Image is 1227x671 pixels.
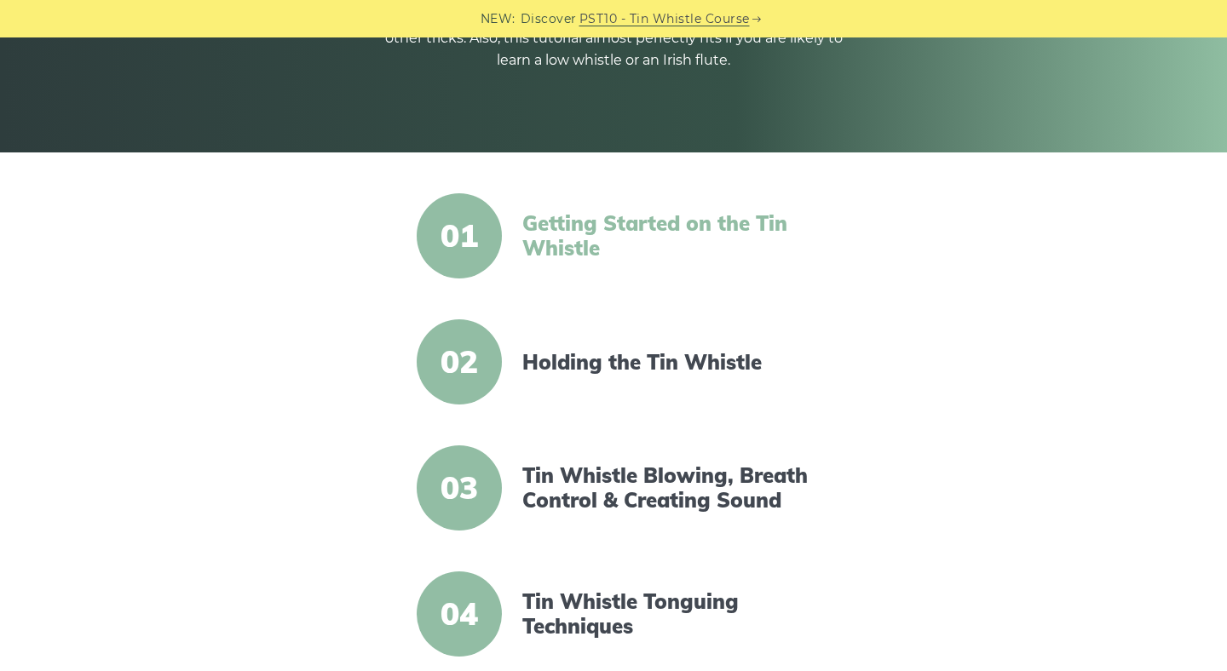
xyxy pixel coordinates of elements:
span: 04 [417,571,502,657]
span: 02 [417,319,502,404]
a: PST10 - Tin Whistle Course [579,9,750,29]
span: 01 [417,193,502,278]
span: 03 [417,445,502,530]
a: Tin Whistle Tonguing Techniques [522,589,815,639]
a: Getting Started on the Tin Whistle [522,211,815,261]
a: Tin Whistle Blowing, Breath Control & Creating Sound [522,463,815,513]
a: Holding the Tin Whistle [522,350,815,375]
span: NEW: [481,9,516,29]
span: Discover [521,9,577,29]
